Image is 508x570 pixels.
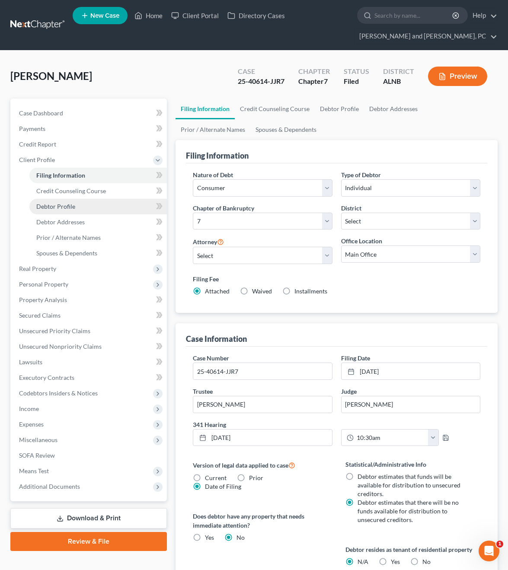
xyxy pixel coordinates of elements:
[344,67,369,76] div: Status
[250,119,322,140] a: Spouses & Dependents
[12,448,167,463] a: SOFA Review
[19,265,56,272] span: Real Property
[342,396,480,413] input: --
[205,534,214,541] span: Yes
[341,353,370,363] label: Filing Date
[193,274,480,283] label: Filing Fee
[342,363,480,379] a: [DATE]
[189,420,485,429] label: 341 Hearing
[19,125,45,132] span: Payments
[19,374,74,381] span: Executory Contracts
[19,109,63,117] span: Case Dashboard
[193,460,328,470] label: Version of legal data applied to case
[193,430,332,446] a: [DATE]
[249,474,263,481] span: Prior
[19,312,61,319] span: Secured Claims
[19,327,90,334] span: Unsecured Priority Claims
[19,405,39,412] span: Income
[355,29,497,44] a: [PERSON_NAME] and [PERSON_NAME], PC
[19,436,58,443] span: Miscellaneous
[358,473,460,497] span: Debtor estimates that funds will be available for distribution to unsecured creditors.
[428,67,487,86] button: Preview
[298,76,330,86] div: Chapter
[341,170,381,179] label: Type of Debtor
[29,199,167,214] a: Debtor Profile
[29,245,167,261] a: Spouses & Dependents
[358,558,368,565] span: N/A
[193,387,213,396] label: Trustee
[19,296,67,303] span: Property Analysis
[193,512,328,530] label: Does debtor have any property that needs immediate attention?
[12,308,167,323] a: Secured Claims
[383,76,414,86] div: ALNB
[294,287,327,295] span: Installments
[236,534,245,541] span: No
[205,474,227,481] span: Current
[19,483,80,490] span: Additional Documents
[193,204,254,213] label: Chapter of Bankruptcy
[36,203,75,210] span: Debtor Profile
[422,558,431,565] span: No
[383,67,414,76] div: District
[205,483,241,490] span: Date of Filing
[344,76,369,86] div: Filed
[10,70,92,82] span: [PERSON_NAME]
[12,323,167,339] a: Unsecured Priority Claims
[19,452,55,459] span: SOFA Review
[19,389,98,397] span: Codebtors Insiders & Notices
[19,343,102,350] span: Unsecured Nonpriority Claims
[19,358,42,366] span: Lawsuits
[391,558,400,565] span: Yes
[193,170,233,179] label: Nature of Debt
[19,280,68,288] span: Personal Property
[193,353,229,363] label: Case Number
[238,67,284,76] div: Case
[29,168,167,183] a: Filing Information
[235,99,315,119] a: Credit Counseling Course
[19,156,55,163] span: Client Profile
[176,119,250,140] a: Prior / Alternate Names
[374,7,454,23] input: Search by name...
[130,8,167,23] a: Home
[468,8,497,23] a: Help
[345,545,480,554] label: Debtor resides as tenant of residential property
[12,292,167,308] a: Property Analysis
[324,77,328,85] span: 7
[12,339,167,354] a: Unsecured Nonpriority Claims
[10,508,167,529] a: Download & Print
[12,121,167,137] a: Payments
[186,150,249,161] div: Filing Information
[341,236,382,245] label: Office Location
[315,99,364,119] a: Debtor Profile
[341,204,361,213] label: District
[496,541,503,548] span: 1
[12,137,167,152] a: Credit Report
[354,430,428,446] input: -- : --
[90,13,119,19] span: New Case
[29,230,167,245] a: Prior / Alternate Names
[36,218,85,226] span: Debtor Addresses
[176,99,235,119] a: Filing Information
[36,187,106,194] span: Credit Counseling Course
[193,363,332,379] input: Enter case number...
[358,499,459,523] span: Debtor estimates that there will be no funds available for distribution to unsecured creditors.
[36,172,85,179] span: Filing Information
[193,396,332,413] input: --
[364,99,423,119] a: Debtor Addresses
[12,370,167,385] a: Executory Contracts
[479,541,499,561] iframe: Intercom live chat
[10,532,167,551] a: Review & File
[36,234,101,241] span: Prior / Alternate Names
[36,249,97,257] span: Spouses & Dependents
[19,420,44,428] span: Expenses
[345,460,480,469] label: Statistical/Administrative Info
[19,140,56,148] span: Credit Report
[341,387,357,396] label: Judge
[223,8,289,23] a: Directory Cases
[205,287,230,295] span: Attached
[12,354,167,370] a: Lawsuits
[29,214,167,230] a: Debtor Addresses
[298,67,330,76] div: Chapter
[19,467,49,474] span: Means Test
[193,236,224,247] label: Attorney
